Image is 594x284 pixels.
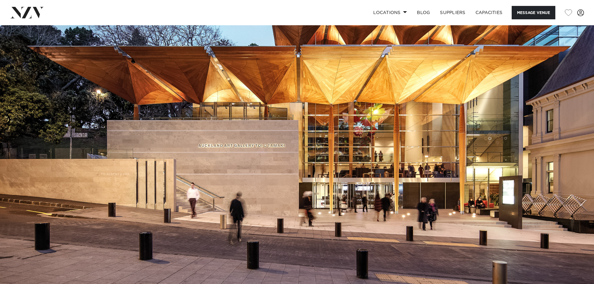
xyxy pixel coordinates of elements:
a: BLOG [412,6,435,19]
button: Message Venue [512,6,555,19]
a: Locations [368,6,412,19]
img: nzv-logo.png [10,7,44,18]
a: SUPPLIERS [435,6,470,19]
a: Capacities [471,6,508,19]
